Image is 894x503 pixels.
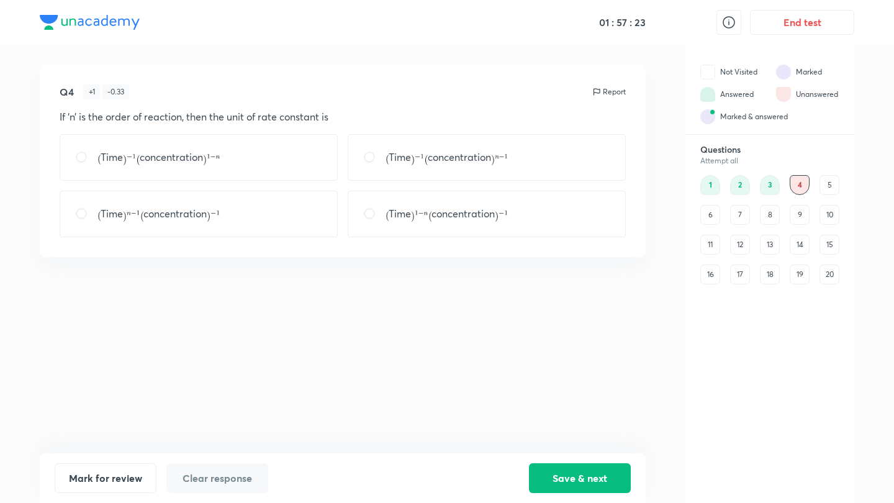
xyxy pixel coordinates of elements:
[102,84,129,99] div: - 0.33
[796,66,822,78] div: Marked
[55,463,156,493] button: Mark for review
[819,235,839,255] div: 15
[796,89,838,100] div: Unanswered
[730,265,750,284] div: 17
[760,235,780,255] div: 13
[730,235,750,255] div: 12
[411,211,431,222] img: )^{1-n}(
[495,211,507,222] img: )^{-1}
[790,235,810,255] div: 14
[386,155,389,165] img: (
[84,84,100,99] div: + 1
[730,175,750,195] div: 2
[700,109,715,124] img: attempt state
[614,16,632,29] h5: 57 :
[166,463,268,493] button: Clear response
[632,16,646,29] h5: 23
[123,154,140,165] img: )^{-1}(
[700,87,715,102] img: attempt state
[819,265,839,284] div: 20
[720,66,757,78] div: Not Visited
[386,206,507,222] p: Time concentration
[411,154,428,165] img: )^{-1}(
[700,235,720,255] div: 11
[529,463,631,493] button: Save & next
[700,144,839,155] h6: Questions
[760,175,780,195] div: 3
[60,84,74,99] h5: Q4
[123,211,143,222] img: )^{n-1}(
[720,89,754,100] div: Answered
[760,265,780,284] div: 18
[760,205,780,225] div: 8
[819,205,839,225] div: 10
[386,211,389,221] img: (
[386,150,507,165] p: Time concentration
[203,154,220,165] img: )^{1-n}
[60,109,626,124] p: If ‘n’ is the order of reaction, then the unit of rate constant is
[776,87,791,102] img: attempt state
[750,10,854,35] button: End test
[776,65,791,79] img: attempt state
[730,205,750,225] div: 7
[700,205,720,225] div: 6
[599,16,614,29] h5: 01 :
[819,175,839,195] div: 5
[720,111,788,122] div: Marked & answered
[97,211,101,221] img: (
[207,211,219,222] img: )^{-1}
[790,265,810,284] div: 19
[97,155,101,165] img: (
[790,175,810,195] div: 4
[700,175,720,195] div: 1
[491,154,508,165] img: )^{n-1}
[97,150,220,165] p: Time concentration
[97,206,219,222] p: Time concentration
[603,86,626,97] p: Report
[700,65,715,79] img: attempt state
[592,87,602,97] img: report icon
[700,265,720,284] div: 16
[700,156,839,165] div: Attempt all
[790,205,810,225] div: 9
